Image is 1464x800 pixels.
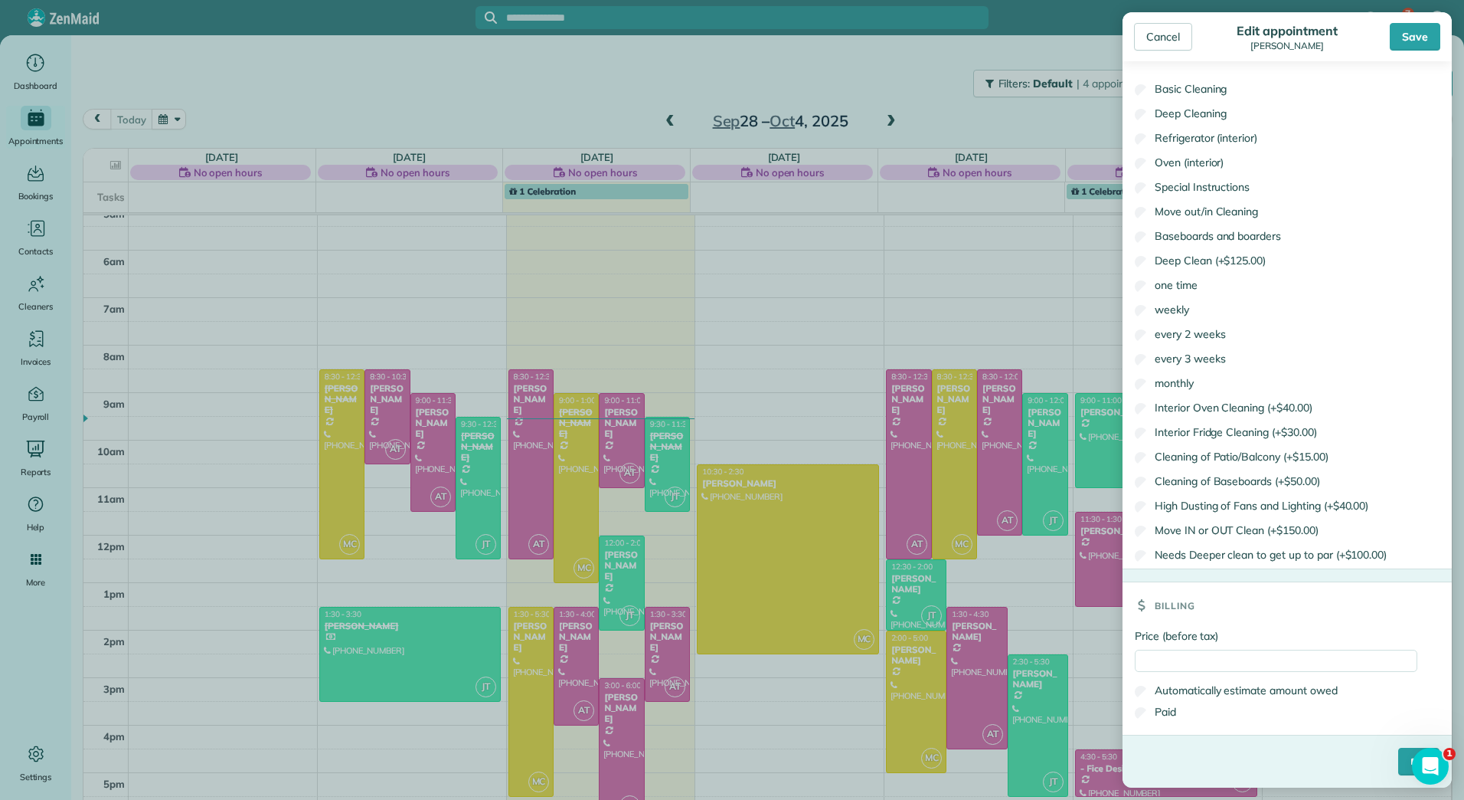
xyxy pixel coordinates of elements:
input: Paid [1135,707,1147,720]
input: Deep Clean (+$125.00) [1135,256,1147,268]
span: 1 [1443,748,1456,760]
label: Refrigerator (interior) [1135,130,1257,146]
input: every 2 weeks [1135,330,1147,342]
div: Cancel [1134,23,1192,51]
div: Edit appointment [1232,23,1341,38]
input: Move IN or OUT Clean (+$150.00) [1135,526,1147,538]
input: Baseboards and boarders [1135,231,1147,244]
div: [PERSON_NAME] [1232,41,1341,51]
label: Basic Cleaning [1135,81,1227,97]
label: Move IN or OUT Clean (+$150.00) [1135,523,1319,538]
label: Interior Fridge Cleaning (+$30.00) [1135,425,1317,440]
label: High Dusting of Fans and Lighting (+$40.00) [1135,498,1368,513]
label: Interior Oven Cleaning (+$40.00) [1135,400,1312,415]
label: Oven (interior) [1135,155,1224,170]
label: every 2 weeks [1135,326,1226,342]
label: Deep Clean (+$125.00) [1135,253,1266,268]
label: Price (before tax) [1135,628,1417,644]
input: Move out/in Cleaning [1135,207,1147,219]
input: Cleaning of Patio/Balcony (+$15.00) [1135,452,1147,464]
input: Needs Deeper clean to get up to par (+$100.00) [1135,550,1147,562]
input: Special Instructions [1135,182,1147,195]
label: Deep Cleaning [1135,106,1227,121]
div: Save [1390,23,1440,51]
label: Cleaning of Baseboards (+$50.00) [1135,474,1320,489]
label: one time [1135,277,1198,293]
input: Cleaning of Baseboards (+$50.00) [1135,477,1147,489]
label: Paid [1135,704,1176,720]
label: every 3 weeks [1135,351,1226,366]
label: Move out/in Cleaning [1135,204,1258,219]
label: Cleaning of Patio/Balcony (+$15.00) [1135,449,1328,464]
input: High Dusting of Fans and Lighting (+$40.00) [1135,501,1147,513]
iframe: Intercom live chat [1412,748,1449,785]
input: Deep Cleaning [1135,109,1147,121]
input: weekly [1135,305,1147,317]
input: Interior Oven Cleaning (+$40.00) [1135,403,1147,415]
label: Baseboards and boarders [1135,228,1281,244]
label: Special Instructions [1135,179,1250,195]
input: monthly [1135,379,1147,391]
label: monthly [1135,375,1194,391]
input: Basic Cleaning [1135,84,1147,97]
h3: Billing [1155,582,1195,628]
input: Automatically estimate amount owed [1135,686,1147,698]
label: Needs Deeper clean to get up to par (+$100.00) [1135,547,1387,562]
input: Oven (interior) [1135,158,1147,170]
input: every 3 weeks [1135,354,1147,366]
label: weekly [1135,302,1189,317]
input: Interior Fridge Cleaning (+$30.00) [1135,428,1147,440]
input: one time [1135,280,1147,293]
input: Refrigerator (interior) [1135,133,1147,146]
label: Automatically estimate amount owed [1135,683,1338,698]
